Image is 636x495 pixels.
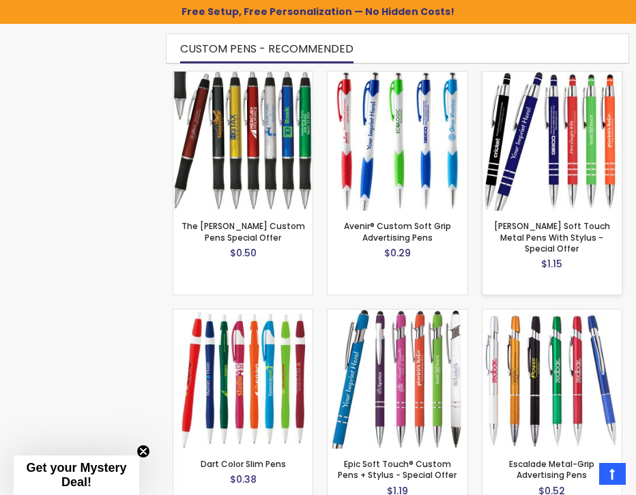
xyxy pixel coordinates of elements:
[482,72,622,211] img: Celeste Soft Touch Metal Pens With Stylus - Special Offer
[14,455,139,495] div: Get your Mystery Deal!Close teaser
[26,461,126,489] span: Get your Mystery Deal!
[328,310,467,449] img: Epic Soft Touch® Custom Pens + Stylus - Special Offer
[230,246,257,260] span: $0.50
[173,309,313,320] a: Dart Color slim Pens
[173,72,313,211] img: The Barton Custom Pens Special Offer
[201,458,286,470] a: Dart Color Slim Pens
[344,220,451,243] a: Avenir® Custom Soft Grip Advertising Pens
[482,310,622,449] img: Escalade Metal-Grip Advertising Pens
[384,246,411,260] span: $0.29
[509,458,594,481] a: Escalade Metal-Grip Advertising Pens
[338,458,457,481] a: Epic Soft Touch® Custom Pens + Stylus - Special Offer
[328,72,467,211] img: Avenir® Custom Soft Grip Advertising Pens
[230,472,257,486] span: $0.38
[523,458,636,495] iframe: Google Customer Reviews
[541,257,562,271] span: $1.15
[482,71,622,82] a: Celeste Soft Touch Metal Pens With Stylus - Special Offer
[482,309,622,320] a: Escalade Metal-Grip Advertising Pens
[182,220,305,243] a: The [PERSON_NAME] Custom Pens Special Offer
[328,71,467,82] a: Avenir® Custom Soft Grip Advertising Pens
[328,309,467,320] a: Epic Soft Touch® Custom Pens + Stylus - Special Offer
[180,41,353,57] span: CUSTOM PENS - RECOMMENDED
[173,310,313,449] img: Dart Color slim Pens
[136,445,150,458] button: Close teaser
[494,220,610,254] a: [PERSON_NAME] Soft Touch Metal Pens With Stylus - Special Offer
[173,71,313,82] a: The Barton Custom Pens Special Offer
